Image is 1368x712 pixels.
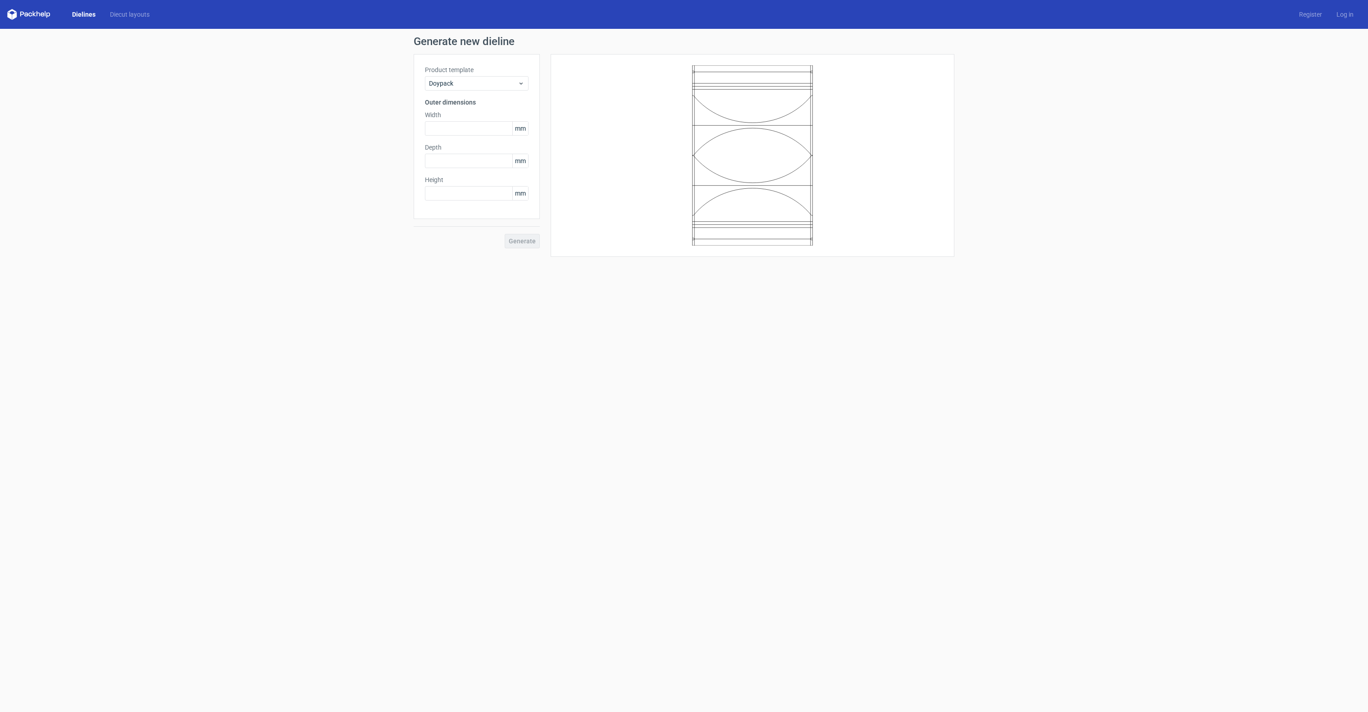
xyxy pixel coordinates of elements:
label: Width [425,110,529,119]
label: Height [425,175,529,184]
span: mm [512,122,528,135]
h3: Outer dimensions [425,98,529,107]
span: Doypack [429,79,518,88]
a: Log in [1329,10,1361,19]
label: Depth [425,143,529,152]
span: mm [512,154,528,168]
label: Product template [425,65,529,74]
a: Diecut layouts [103,10,157,19]
span: mm [512,187,528,200]
h1: Generate new dieline [414,36,954,47]
a: Dielines [65,10,103,19]
a: Register [1292,10,1329,19]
